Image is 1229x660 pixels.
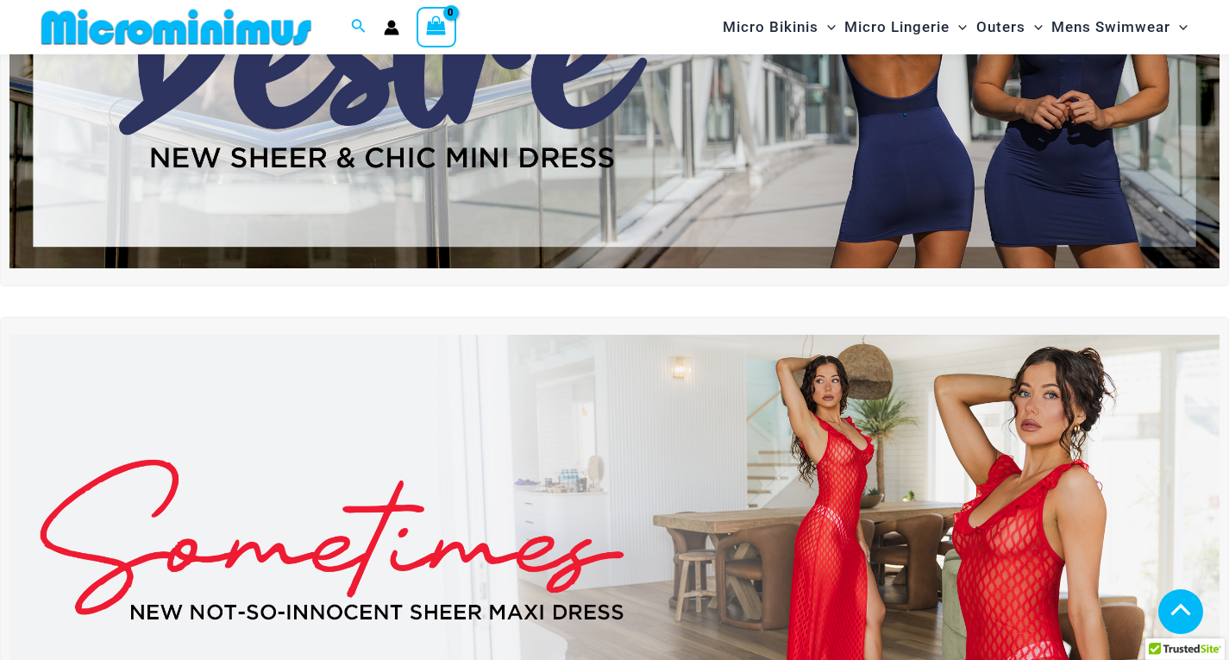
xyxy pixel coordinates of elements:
a: Search icon link [351,16,367,38]
a: Micro BikinisMenu ToggleMenu Toggle [718,5,840,49]
a: Micro LingerieMenu ToggleMenu Toggle [840,5,971,49]
a: Mens SwimwearMenu ToggleMenu Toggle [1047,5,1192,49]
span: Menu Toggle [818,5,836,49]
span: Micro Lingerie [844,5,950,49]
span: Mens Swimwear [1051,5,1170,49]
nav: Site Navigation [716,3,1195,52]
span: Micro Bikinis [723,5,818,49]
span: Menu Toggle [1170,5,1188,49]
span: Menu Toggle [1025,5,1043,49]
a: OutersMenu ToggleMenu Toggle [972,5,1047,49]
span: Outers [976,5,1025,49]
span: Menu Toggle [950,5,967,49]
img: MM SHOP LOGO FLAT [34,8,318,47]
a: Account icon link [384,20,399,35]
a: View Shopping Cart, empty [417,7,456,47]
